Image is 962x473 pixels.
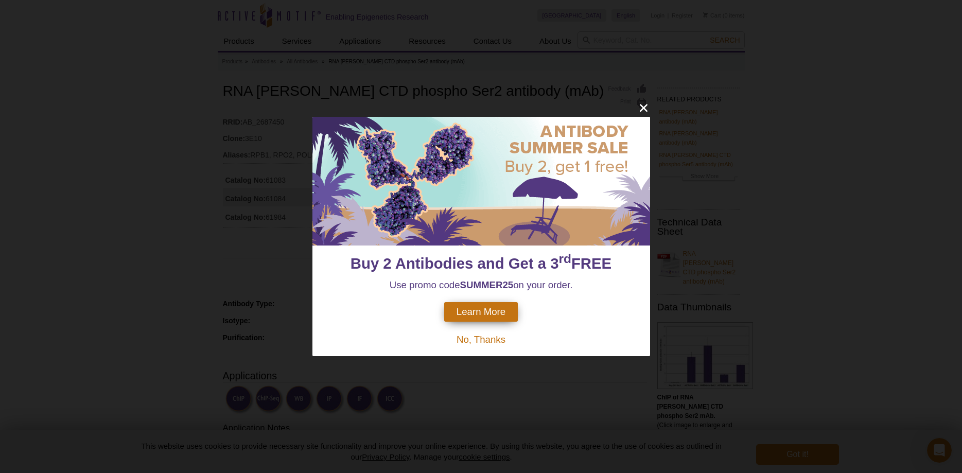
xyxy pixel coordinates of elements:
[457,334,505,345] span: No, Thanks
[390,279,573,290] span: Use promo code on your order.
[460,279,514,290] strong: SUMMER25
[559,252,571,266] sup: rd
[351,255,611,272] span: Buy 2 Antibodies and Get a 3 FREE
[637,101,650,114] button: close
[457,306,505,318] span: Learn More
